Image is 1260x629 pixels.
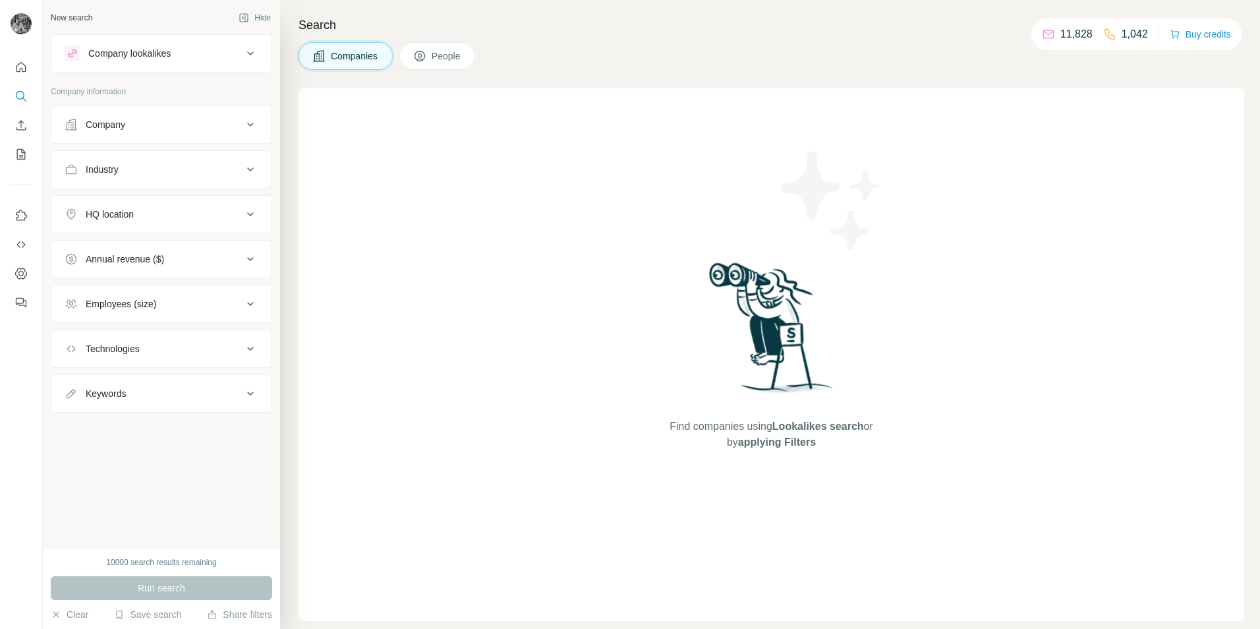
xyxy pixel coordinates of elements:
div: Annual revenue ($) [86,253,164,266]
img: Surfe Illustration - Stars [772,141,890,260]
button: Technologies [51,333,272,365]
div: New search [51,12,92,24]
img: Surfe Illustration - Woman searching with binoculars [703,259,840,406]
button: Enrich CSV [11,113,32,137]
span: Find companies using or by [666,419,876,450]
div: Technologies [86,342,140,355]
h4: Search [299,16,1244,34]
button: Use Surfe on LinkedIn [11,204,32,227]
button: Company [51,109,272,140]
button: Feedback [11,291,32,314]
button: Keywords [51,378,272,409]
button: Hide [229,8,280,28]
button: Use Surfe API [11,233,32,256]
button: Annual revenue ($) [51,243,272,275]
span: Lookalikes search [772,421,864,432]
button: HQ location [51,198,272,230]
button: Save search [114,608,181,621]
p: 1,042 [1122,26,1148,42]
img: Avatar [11,13,32,34]
span: People [432,49,462,63]
button: Search [11,84,32,108]
div: Industry [86,163,119,176]
button: Buy credits [1170,25,1231,44]
div: 10000 search results remaining [106,556,216,568]
button: Company lookalikes [51,38,272,69]
button: Quick start [11,55,32,79]
div: Keywords [86,387,126,400]
div: Company [86,118,125,131]
div: HQ location [86,208,134,221]
p: 11,828 [1060,26,1093,42]
button: Industry [51,154,272,185]
p: Company information [51,86,272,98]
span: applying Filters [738,436,816,448]
button: Employees (size) [51,288,272,320]
button: Clear [51,608,88,621]
div: Company lookalikes [88,47,171,60]
div: Employees (size) [86,297,156,311]
span: Companies [331,49,379,63]
button: Share filters [207,608,272,621]
button: Dashboard [11,262,32,285]
button: My lists [11,142,32,166]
